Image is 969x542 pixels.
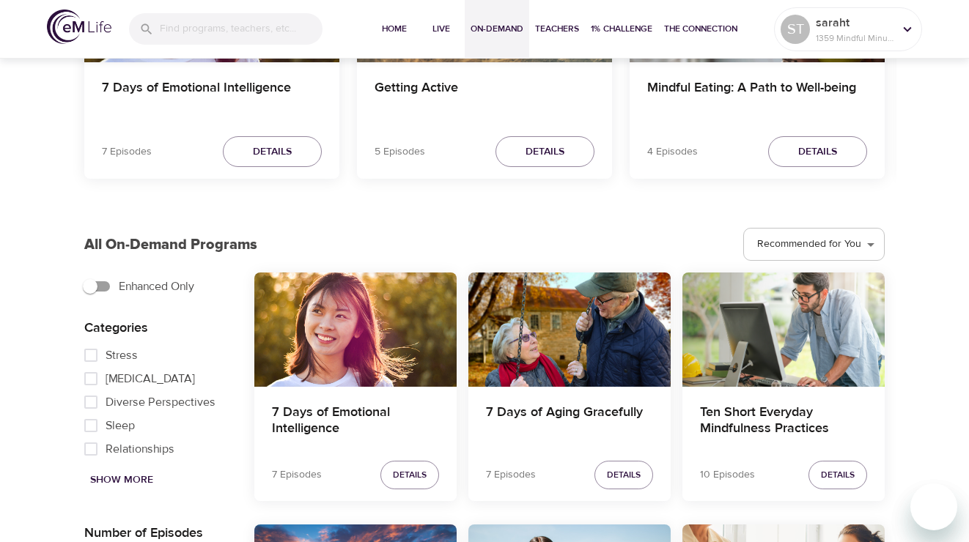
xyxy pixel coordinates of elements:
[495,136,594,168] button: Details
[254,272,457,386] button: 7 Days of Emotional Intelligence
[106,393,215,411] span: Diverse Perspectives
[106,346,138,364] span: Stress
[90,471,153,489] span: Show More
[106,370,195,387] span: [MEDICAL_DATA]
[910,483,957,530] iframe: Button to launch messaging window
[816,14,894,31] p: saraht
[664,21,737,37] span: The Connection
[700,467,755,483] p: 10 Episodes
[816,31,894,45] p: 1359 Mindful Minutes
[253,143,292,161] span: Details
[106,417,135,434] span: Sleep
[223,136,322,168] button: Details
[84,318,231,338] p: Categories
[594,461,653,489] button: Details
[526,143,564,161] span: Details
[47,10,111,44] img: logo
[424,21,459,37] span: Live
[486,467,536,483] p: 7 Episodes
[119,278,194,295] span: Enhanced Only
[380,461,439,489] button: Details
[768,136,867,168] button: Details
[591,21,652,37] span: 1% Challenge
[272,467,322,483] p: 7 Episodes
[607,467,641,483] span: Details
[647,144,698,160] p: 4 Episodes
[272,404,439,439] h4: 7 Days of Emotional Intelligence
[377,21,412,37] span: Home
[486,404,653,439] h4: 7 Days of Aging Gracefully
[535,21,579,37] span: Teachers
[468,272,671,386] button: 7 Days of Aging Gracefully
[106,440,174,458] span: Relationships
[647,80,867,115] h4: Mindful Eating: A Path to Well-being
[102,144,152,160] p: 7 Episodes
[781,15,810,44] div: ST
[808,461,867,489] button: Details
[375,144,425,160] p: 5 Episodes
[160,13,323,45] input: Find programs, teachers, etc...
[84,234,257,256] p: All On-Demand Programs
[821,467,855,483] span: Details
[102,80,322,115] h4: 7 Days of Emotional Intelligence
[798,143,837,161] span: Details
[84,467,159,494] button: Show More
[471,21,523,37] span: On-Demand
[682,272,885,386] button: Ten Short Everyday Mindfulness Practices
[375,80,594,115] h4: Getting Active
[700,404,867,439] h4: Ten Short Everyday Mindfulness Practices
[393,467,427,483] span: Details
